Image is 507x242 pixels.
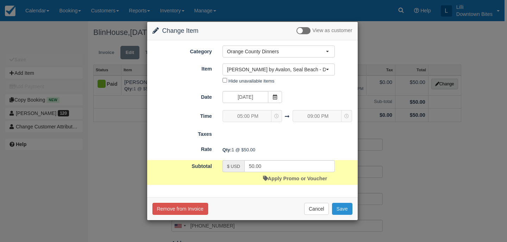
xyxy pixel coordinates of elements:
[147,91,217,101] label: Date
[162,27,199,34] span: Change Item
[263,176,327,181] a: Apply Promo or Voucher
[223,46,335,58] button: Orange County Dinners
[152,203,208,215] button: Remove from Invoice
[147,46,217,55] label: Category
[227,66,326,73] span: [PERSON_NAME] by Avalon, Seal Beach - Dinner
[147,143,217,153] label: Rate
[332,203,352,215] button: Save
[227,164,240,169] small: $ USD
[223,147,232,152] strong: Qty
[147,110,217,120] label: Time
[217,144,358,156] div: 1 @ $50.00
[227,48,326,55] span: Orange County Dinners
[312,28,352,34] span: View as customer
[147,160,217,170] label: Subtotal
[147,128,217,138] label: Taxes
[229,78,274,84] label: Hide unavailable items
[304,203,329,215] button: Cancel
[223,63,335,75] button: [PERSON_NAME] by Avalon, Seal Beach - Dinner
[147,63,217,73] label: Item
